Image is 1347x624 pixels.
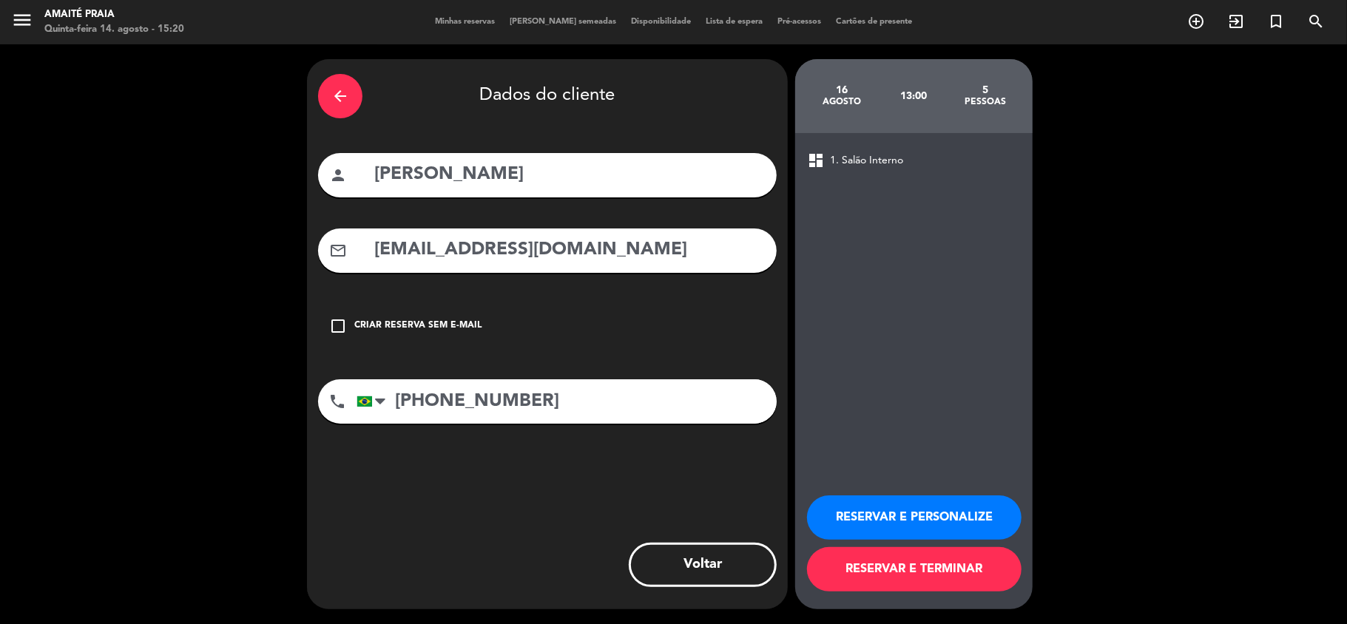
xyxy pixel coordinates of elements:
div: Amaité Praia [44,7,184,22]
i: exit_to_app [1227,13,1245,30]
button: RESERVAR E TERMINAR [807,547,1022,591]
i: menu [11,9,33,31]
button: Voltar [629,543,777,587]
span: Disponibilidade [624,18,698,26]
div: pessoas [950,96,1022,108]
div: 5 [950,84,1022,96]
div: 13:00 [878,70,950,122]
button: RESERVAR E PERSONALIZE [807,495,1022,540]
span: Cartões de presente [828,18,919,26]
span: Pré-acessos [770,18,828,26]
div: agosto [806,96,878,108]
span: Lista de espera [698,18,770,26]
i: mail_outline [329,242,347,260]
i: add_circle_outline [1187,13,1205,30]
i: phone [328,393,346,410]
i: person [329,166,347,184]
i: turned_in_not [1267,13,1285,30]
i: search [1307,13,1325,30]
input: Nome do cliente [373,160,766,190]
button: menu [11,9,33,36]
span: Minhas reservas [428,18,502,26]
span: 1. Salão Interno [830,152,903,169]
div: Dados do cliente [318,70,777,122]
i: check_box_outline_blank [329,317,347,335]
div: Quinta-feira 14. agosto - 15:20 [44,22,184,37]
span: [PERSON_NAME] semeadas [502,18,624,26]
input: Número de telefone ... [357,379,777,424]
input: Email do cliente [373,235,766,265]
i: arrow_back [331,87,349,105]
div: Brazil (Brasil): +55 [357,380,391,423]
span: dashboard [807,152,825,169]
div: Criar reserva sem e-mail [354,319,482,333]
div: 16 [806,84,878,96]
